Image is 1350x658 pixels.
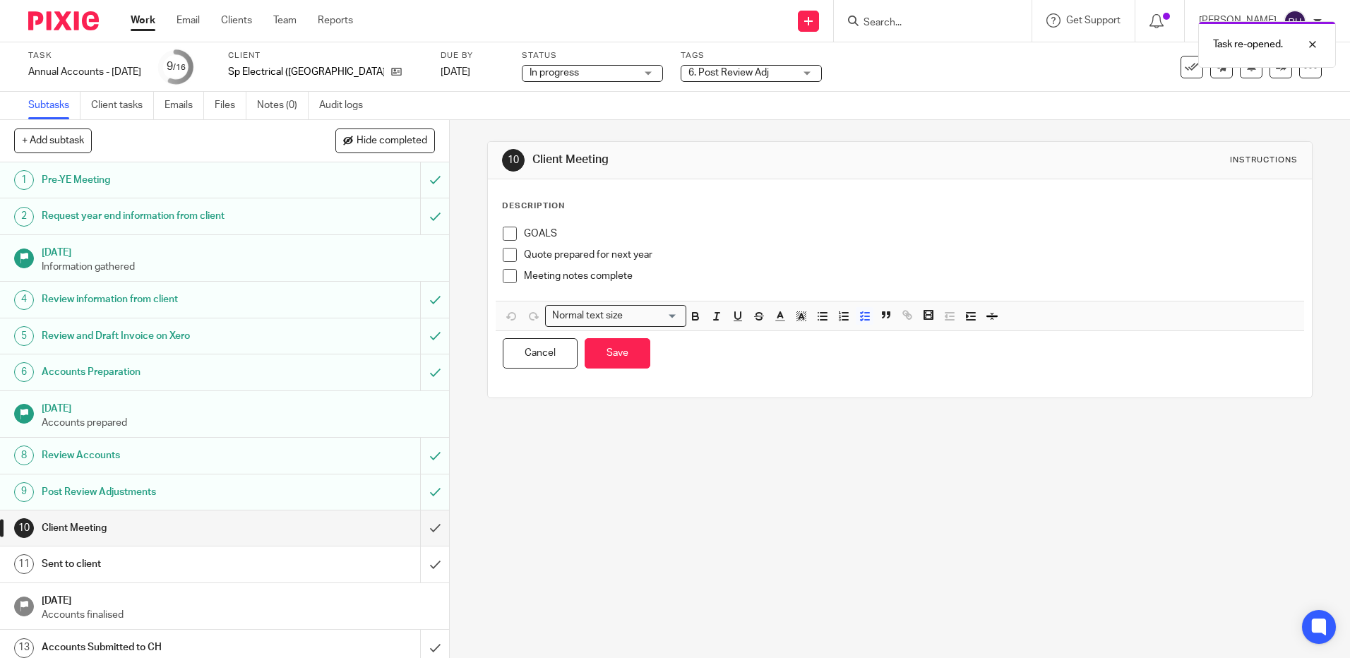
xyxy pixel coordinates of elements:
[503,338,578,369] button: Cancel
[688,68,769,78] span: 6. Post Review Adj
[173,64,186,71] small: /16
[14,170,34,190] div: 1
[14,518,34,538] div: 10
[42,518,285,539] h1: Client Meeting
[42,289,285,310] h1: Review information from client
[28,65,141,79] div: Annual Accounts - January 2025
[228,50,423,61] label: Client
[28,11,99,30] img: Pixie
[167,59,186,75] div: 9
[42,416,436,430] p: Accounts prepared
[42,608,436,622] p: Accounts finalised
[357,136,427,147] span: Hide completed
[42,481,285,503] h1: Post Review Adjustments
[524,227,1296,241] p: GOALS
[14,554,34,574] div: 11
[42,554,285,575] h1: Sent to client
[549,309,626,323] span: Normal text size
[530,68,579,78] span: In progress
[318,13,353,28] a: Reports
[1284,10,1306,32] img: svg%3E
[627,309,678,323] input: Search for option
[28,50,141,61] label: Task
[215,92,246,119] a: Files
[257,92,309,119] a: Notes (0)
[42,242,436,260] h1: [DATE]
[14,362,34,382] div: 6
[228,65,384,79] p: Sp Electrical ([GEOGRAPHIC_DATA]) Ltd
[14,482,34,502] div: 9
[91,92,154,119] a: Client tasks
[1213,37,1283,52] p: Task re-opened.
[42,637,285,658] h1: Accounts Submitted to CH
[221,13,252,28] a: Clients
[14,207,34,227] div: 2
[532,152,930,167] h1: Client Meeting
[14,128,92,152] button: + Add subtask
[335,128,435,152] button: Hide completed
[14,326,34,346] div: 5
[14,290,34,310] div: 4
[522,50,663,61] label: Status
[502,201,565,212] p: Description
[42,169,285,191] h1: Pre-YE Meeting
[42,361,285,383] h1: Accounts Preparation
[502,149,525,172] div: 10
[131,13,155,28] a: Work
[1230,155,1298,166] div: Instructions
[165,92,204,119] a: Emails
[28,92,80,119] a: Subtasks
[273,13,297,28] a: Team
[42,260,436,274] p: Information gathered
[42,398,436,416] h1: [DATE]
[524,248,1296,262] p: Quote prepared for next year
[42,590,436,608] h1: [DATE]
[545,305,686,327] div: Search for option
[28,65,141,79] div: Annual Accounts - [DATE]
[177,13,200,28] a: Email
[319,92,374,119] a: Audit logs
[14,445,34,465] div: 8
[42,445,285,466] h1: Review Accounts
[441,50,504,61] label: Due by
[42,205,285,227] h1: Request year end information from client
[524,269,1296,283] p: Meeting notes complete
[42,325,285,347] h1: Review and Draft Invoice on Xero
[14,638,34,658] div: 13
[441,67,470,77] span: [DATE]
[585,338,650,369] button: Save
